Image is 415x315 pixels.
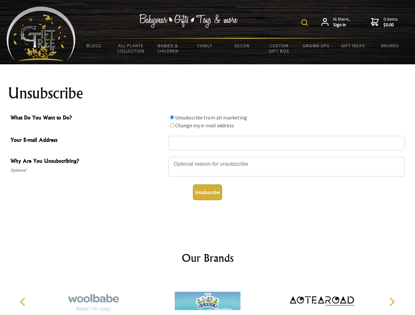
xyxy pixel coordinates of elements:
[13,250,402,266] h2: Our Brands
[8,85,407,101] h1: Unsubscribe
[7,7,76,61] img: Babyware - Gifts - Toys and more...
[383,22,398,28] strong: $0.00
[383,16,398,28] span: 0 items
[223,39,261,52] a: Decor
[261,39,298,58] a: Custom Gift Box
[76,39,113,52] a: BLOGS
[170,115,174,119] input: What Do You Want to Do?
[113,39,150,58] a: All Plants Collection
[16,295,31,309] button: Previous
[168,136,405,150] input: Your E-mail Address
[168,157,405,177] textarea: Why Are You Unsubscribing?
[150,39,187,58] a: Babies & Children
[321,16,350,28] a: Hi there,Sign in
[372,39,409,52] a: Brands
[187,39,224,52] a: Family
[333,22,350,28] strong: Sign in
[371,16,398,28] a: 0 items$0.00
[139,14,238,28] img: Babywear - Gifts - Toys & more
[11,157,165,166] span: Why Are You Unsubscribing?
[175,114,247,121] label: Unsubscribe from all marketing
[11,136,165,145] span: Your E-mail Address
[333,16,350,28] span: Hi there,
[175,122,234,129] label: Change my e-mail address
[170,123,174,127] input: What Do You Want to Do?
[334,39,372,52] a: Gift Ideas
[384,295,399,309] button: Next
[11,114,165,123] span: What Do You Want to Do?
[301,19,308,26] img: product search
[193,184,222,200] button: Unsubscribe
[11,166,165,174] span: Optional
[297,39,334,52] a: Grown Ups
